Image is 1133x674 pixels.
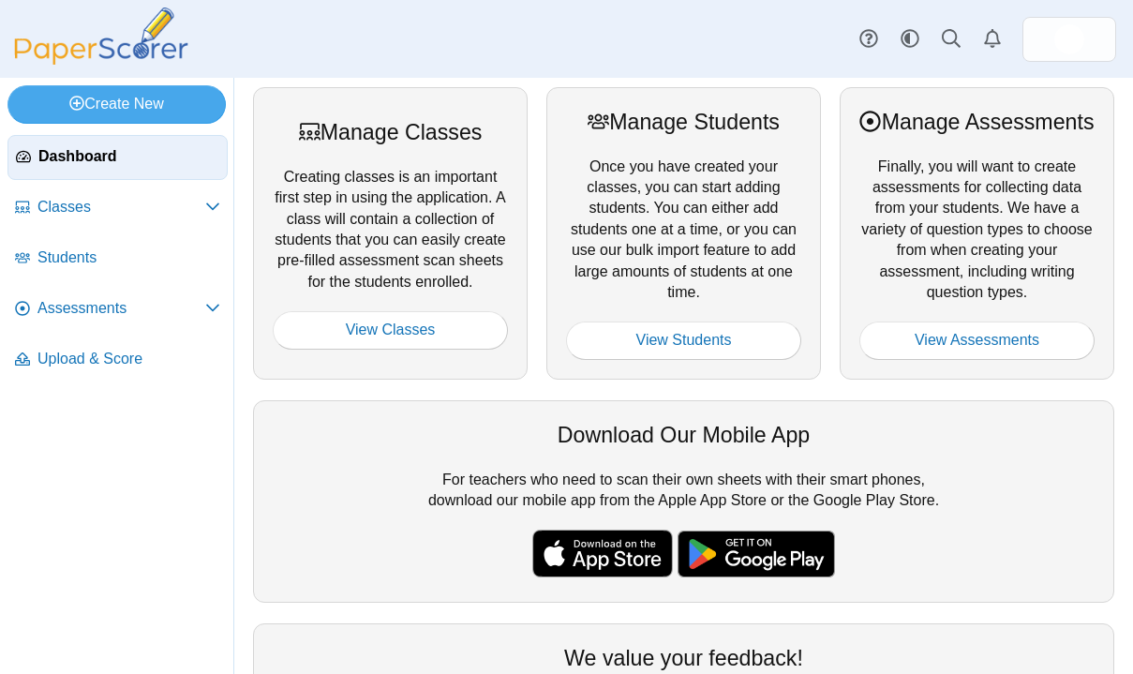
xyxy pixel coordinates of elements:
a: Assessments [7,287,228,332]
img: ps.08Dk8HiHb5BR1L0X [1054,24,1084,54]
a: Classes [7,186,228,231]
span: Classes [37,197,205,217]
a: Upload & Score [7,337,228,382]
div: Once you have created your classes, you can start adding students. You can either add students on... [546,87,821,380]
div: We value your feedback! [273,643,1095,673]
a: ps.08Dk8HiHb5BR1L0X [1022,17,1116,62]
a: View Classes [273,311,508,349]
span: Casey Shaffer [1054,24,1084,54]
img: google-play-badge.png [678,531,835,577]
a: Create New [7,85,226,123]
div: Manage Students [566,107,801,137]
div: Manage Assessments [859,107,1095,137]
a: PaperScorer [7,52,195,67]
span: Dashboard [38,146,219,167]
a: Students [7,236,228,281]
a: View Assessments [859,322,1095,359]
div: Creating classes is an important first step in using the application. A class will contain a coll... [253,87,528,380]
img: apple-store-badge.svg [532,530,673,577]
a: Alerts [972,19,1013,60]
a: Dashboard [7,135,228,180]
img: PaperScorer [7,7,195,65]
span: Students [37,247,220,268]
div: Finally, you will want to create assessments for collecting data from your students. We have a va... [840,87,1114,380]
span: Upload & Score [37,349,220,369]
span: Assessments [37,298,205,319]
a: View Students [566,322,801,359]
div: Manage Classes [273,117,508,147]
div: Download Our Mobile App [273,420,1095,450]
div: For teachers who need to scan their own sheets with their smart phones, download our mobile app f... [253,400,1114,603]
